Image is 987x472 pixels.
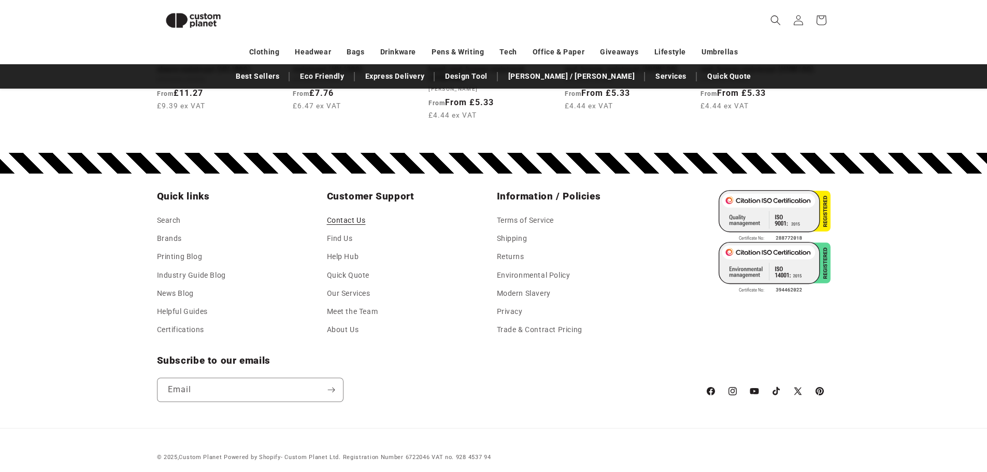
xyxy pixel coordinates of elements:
[764,9,787,32] summary: Search
[347,43,364,61] a: Bags
[327,321,359,339] a: About Us
[157,266,226,284] a: Industry Guide Blog
[157,4,230,37] img: Custom Planet
[497,303,523,321] a: Privacy
[499,43,517,61] a: Tech
[157,454,222,461] small: © 2025,
[179,454,222,461] a: Custom Planet
[327,266,370,284] a: Quick Quote
[295,43,331,61] a: Headwear
[320,378,343,402] button: Subscribe
[327,214,366,230] a: Contact Us
[231,67,284,85] a: Best Sellers
[497,321,582,339] a: Trade & Contract Pricing
[497,190,661,203] h2: Information / Policies
[157,230,182,248] a: Brands
[719,242,831,294] img: ISO 14001 Certified
[600,43,638,61] a: Giveaways
[702,43,738,61] a: Umbrellas
[157,214,181,230] a: Search
[497,284,551,303] a: Modern Slavery
[719,190,831,242] img: ISO 9001 Certified
[497,214,554,230] a: Terms of Service
[249,43,280,61] a: Clothing
[157,303,208,321] a: Helpful Guides
[327,248,359,266] a: Help Hub
[224,454,491,461] small: - Custom Planet Ltd. Registration Number 6722046 VAT no. 928 4537 94
[157,190,321,203] h2: Quick links
[380,43,416,61] a: Drinkware
[497,248,524,266] a: Returns
[432,43,484,61] a: Pens & Writing
[440,67,493,85] a: Design Tool
[327,190,491,203] h2: Customer Support
[503,67,640,85] a: [PERSON_NAME] / [PERSON_NAME]
[157,321,204,339] a: Certifications
[497,266,570,284] a: Environmental Policy
[224,454,281,461] a: Powered by Shopify
[327,284,370,303] a: Our Services
[295,67,349,85] a: Eco Friendly
[157,248,203,266] a: Printing Blog
[702,67,756,85] a: Quick Quote
[650,67,692,85] a: Services
[654,43,686,61] a: Lifestyle
[814,360,987,472] iframe: Chat Widget
[327,303,378,321] a: Meet the Team
[533,43,584,61] a: Office & Paper
[497,230,527,248] a: Shipping
[327,230,353,248] a: Find Us
[157,284,194,303] a: News Blog
[157,354,695,367] h2: Subscribe to our emails
[360,67,430,85] a: Express Delivery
